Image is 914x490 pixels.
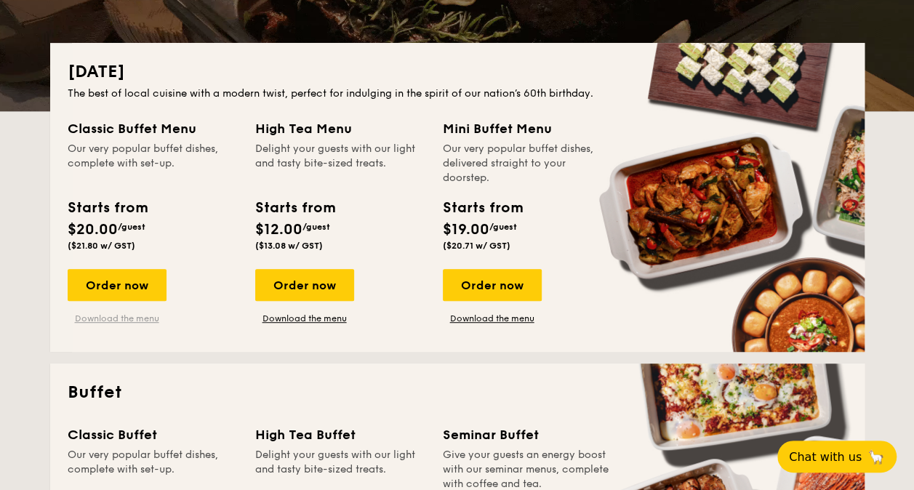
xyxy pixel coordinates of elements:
[443,142,613,185] div: Our very popular buffet dishes, delivered straight to your doorstep.
[255,241,323,251] span: ($13.08 w/ GST)
[255,425,425,445] div: High Tea Buffet
[68,425,238,445] div: Classic Buffet
[68,197,147,219] div: Starts from
[255,269,354,301] div: Order now
[777,441,897,473] button: Chat with us🦙
[443,197,522,219] div: Starts from
[867,449,885,465] span: 🦙
[255,119,425,139] div: High Tea Menu
[68,313,167,324] a: Download the menu
[68,87,847,101] div: The best of local cuisine with a modern twist, perfect for indulging in the spirit of our nation’...
[255,221,302,238] span: $12.00
[443,241,510,251] span: ($20.71 w/ GST)
[68,381,847,404] h2: Buffet
[255,142,425,185] div: Delight your guests with our light and tasty bite-sized treats.
[255,313,354,324] a: Download the menu
[489,222,517,232] span: /guest
[68,241,135,251] span: ($21.80 w/ GST)
[443,221,489,238] span: $19.00
[68,269,167,301] div: Order now
[443,425,613,445] div: Seminar Buffet
[68,221,118,238] span: $20.00
[68,60,847,84] h2: [DATE]
[302,222,330,232] span: /guest
[443,119,613,139] div: Mini Buffet Menu
[443,313,542,324] a: Download the menu
[255,197,334,219] div: Starts from
[118,222,145,232] span: /guest
[443,269,542,301] div: Order now
[68,119,238,139] div: Classic Buffet Menu
[68,142,238,185] div: Our very popular buffet dishes, complete with set-up.
[789,450,862,464] span: Chat with us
